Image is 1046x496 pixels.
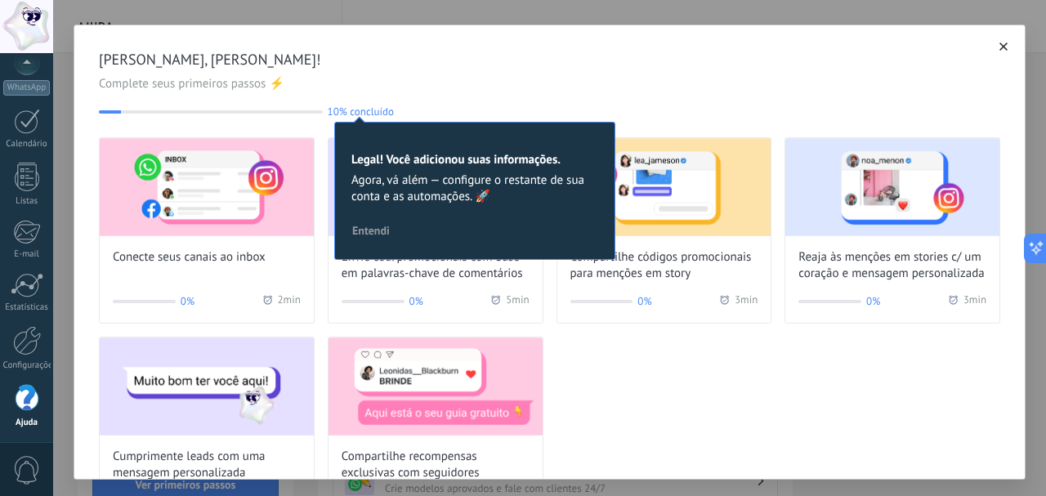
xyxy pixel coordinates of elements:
img: Send promo codes based on keywords in comments (Wizard onboarding modal) [329,138,543,236]
span: 2 min [278,293,301,310]
div: Configurações [3,360,51,371]
div: Listas [3,196,51,207]
span: 10% concluído [328,105,394,118]
div: E-mail [3,249,51,260]
img: React to story mentions with a heart and personalized message [785,138,999,236]
span: 3 min [963,293,986,310]
img: Greet leads with a custom message (Wizard onboarding modal) [100,337,314,436]
div: Calendário [3,139,51,150]
span: 0% [866,293,880,310]
span: Conecte seus canais ao inbox [113,249,266,266]
span: [PERSON_NAME], [PERSON_NAME]! [99,50,1000,69]
img: Share exclusive rewards with followers [329,337,543,436]
button: Entendi [345,218,397,243]
span: 0% [181,293,194,310]
div: Estatísticas [3,302,51,313]
div: WhatsApp [3,80,50,96]
span: Reaja às menções em stories c/ um coração e mensagem personalizada [798,249,986,282]
span: Entendi [352,225,390,236]
span: Cumprimente leads com uma mensagem personalizada [113,449,301,481]
span: 5 min [506,293,529,310]
img: Connect your channels to the inbox [100,138,314,236]
span: Envie cód. promocionais com base em palavras-chave de comentários [342,249,530,282]
h2: Legal! Você adicionou suas informações. [351,152,598,168]
span: Agora, vá além — configure o restante de sua conta e as automações. 🚀 [351,172,598,205]
div: Ajuda [3,418,51,428]
span: Compartilhe recompensas exclusivas com seguidores [342,449,530,481]
span: Compartilhe códigos promocionais para menções em story [570,249,758,282]
span: 0% [637,293,651,310]
span: Complete seus primeiros passos ⚡ [99,76,1000,92]
span: 3 min [735,293,758,310]
img: Share promo codes for story mentions [557,138,771,236]
span: 0% [409,293,423,310]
